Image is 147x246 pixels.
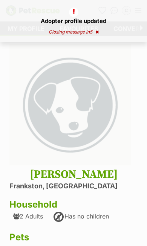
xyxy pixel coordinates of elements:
div: Has no children [52,211,109,223]
h3: Pets [9,232,138,243]
li: Frankston, [GEOGRAPHIC_DATA] [9,182,138,190]
h1: [PERSON_NAME] [9,167,138,182]
h3: Household [9,199,138,210]
div: 2 Adults [13,213,43,220]
img: large_default-f37c3b2ddc539b7721ffdbd4c88987add89f2ef0fd77a71d0d44a6cf3104916e.png [9,44,131,165]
